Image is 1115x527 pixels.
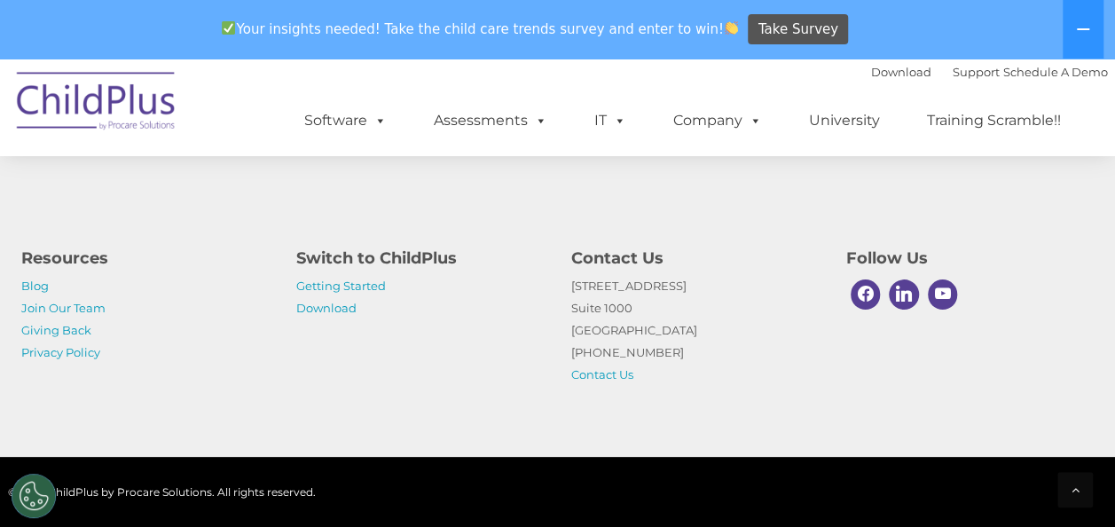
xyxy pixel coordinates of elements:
h4: Follow Us [846,246,1095,271]
a: University [791,103,898,138]
button: Cookies Settings [12,474,56,518]
a: Support [953,65,1000,79]
a: Giving Back [21,323,91,337]
a: Software [287,103,404,138]
h4: Switch to ChildPlus [296,246,545,271]
a: Join Our Team [21,301,106,315]
a: Blog [21,279,49,293]
a: Youtube [923,275,962,314]
a: Take Survey [748,14,848,45]
a: Download [296,301,357,315]
img: ✅ [222,21,235,35]
a: Schedule A Demo [1003,65,1108,79]
a: Facebook [846,275,885,314]
span: © 2025 ChildPlus by Procare Solutions. All rights reserved. [8,485,316,499]
p: [STREET_ADDRESS] Suite 1000 [GEOGRAPHIC_DATA] [PHONE_NUMBER] [571,275,820,386]
a: Assessments [416,103,565,138]
a: IT [577,103,644,138]
span: Your insights needed! Take the child care trends survey and enter to win! [215,12,746,46]
span: Last name [247,117,301,130]
a: Linkedin [884,275,923,314]
span: Take Survey [758,14,838,45]
a: Contact Us [571,367,633,381]
img: ChildPlus by Procare Solutions [8,59,185,148]
a: Download [871,65,931,79]
a: Privacy Policy [21,345,100,359]
a: Company [656,103,780,138]
font: | [871,65,1108,79]
span: Phone number [247,190,322,203]
a: Training Scramble!! [909,103,1079,138]
img: 👏 [725,21,738,35]
h4: Resources [21,246,270,271]
h4: Contact Us [571,246,820,271]
a: Getting Started [296,279,386,293]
